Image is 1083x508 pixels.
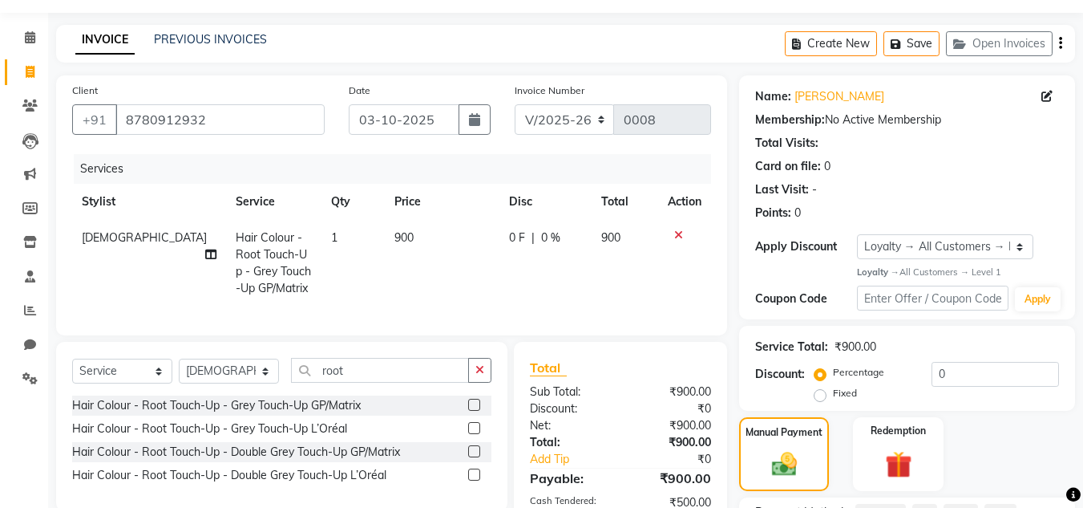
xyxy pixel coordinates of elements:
[755,291,856,307] div: Coupon Code
[620,469,723,488] div: ₹900.00
[857,286,1008,311] input: Enter Offer / Coupon Code
[620,400,723,417] div: ₹0
[515,83,584,98] label: Invoice Number
[72,467,386,484] div: Hair Colour - Root Touch-Up - Double Grey Touch-Up L’Oréal
[541,230,560,246] span: 0 %
[72,104,117,135] button: +91
[812,181,817,198] div: -
[518,451,637,468] a: Add Tip
[620,384,723,400] div: ₹900.00
[518,434,620,451] div: Total:
[755,339,828,356] div: Service Total:
[385,184,499,220] th: Price
[658,184,711,220] th: Action
[499,184,592,220] th: Disc
[755,158,821,175] div: Card on file:
[764,449,805,478] img: _cash.svg
[834,339,876,356] div: ₹900.00
[877,448,920,481] img: _gift.svg
[518,469,620,488] div: Payable:
[509,230,525,246] span: 0 F
[833,386,857,400] label: Fixed
[794,205,801,221] div: 0
[601,230,620,245] span: 900
[531,230,535,246] span: |
[72,444,400,461] div: Hair Colour - Root Touch-Up - Double Grey Touch-Up GP/Matrix
[226,184,321,220] th: Service
[154,32,267,47] a: PREVIOUS INVOICES
[75,26,135,55] a: INVOICE
[755,366,805,383] div: Discount:
[755,181,809,198] div: Last Visit:
[833,365,884,380] label: Percentage
[72,83,98,98] label: Client
[1015,287,1061,311] button: Apply
[518,400,620,417] div: Discount:
[755,112,825,128] div: Membership:
[746,425,822,440] label: Manual Payment
[72,184,226,220] th: Stylist
[236,230,311,295] span: Hair Colour - Root Touch-Up - Grey Touch-Up GP/Matrix
[349,83,370,98] label: Date
[321,184,385,220] th: Qty
[794,88,884,105] a: [PERSON_NAME]
[755,205,791,221] div: Points:
[620,417,723,434] div: ₹900.00
[638,451,724,468] div: ₹0
[530,360,567,376] span: Total
[74,154,723,184] div: Services
[592,184,658,220] th: Total
[755,112,1059,128] div: No Active Membership
[857,266,899,278] strong: Loyalty →
[82,230,207,245] span: [DEMOGRAPHIC_DATA]
[331,230,337,245] span: 1
[115,104,325,135] input: Search by Name/Mobile/Email/Code
[857,266,1059,279] div: All Customers → Level 1
[72,421,347,437] div: Hair Colour - Root Touch-Up - Grey Touch-Up L’Oréal
[755,88,791,105] div: Name:
[755,135,818,152] div: Total Visits:
[871,424,926,438] label: Redemption
[72,397,361,414] div: Hair Colour - Root Touch-Up - Grey Touch-Up GP/Matrix
[518,384,620,400] div: Sub Total:
[755,238,856,255] div: Apply Discount
[785,31,877,56] button: Create New
[518,417,620,434] div: Net:
[291,358,469,383] input: Search or Scan
[394,230,414,245] span: 900
[883,31,940,56] button: Save
[824,158,830,175] div: 0
[946,31,1053,56] button: Open Invoices
[620,434,723,451] div: ₹900.00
